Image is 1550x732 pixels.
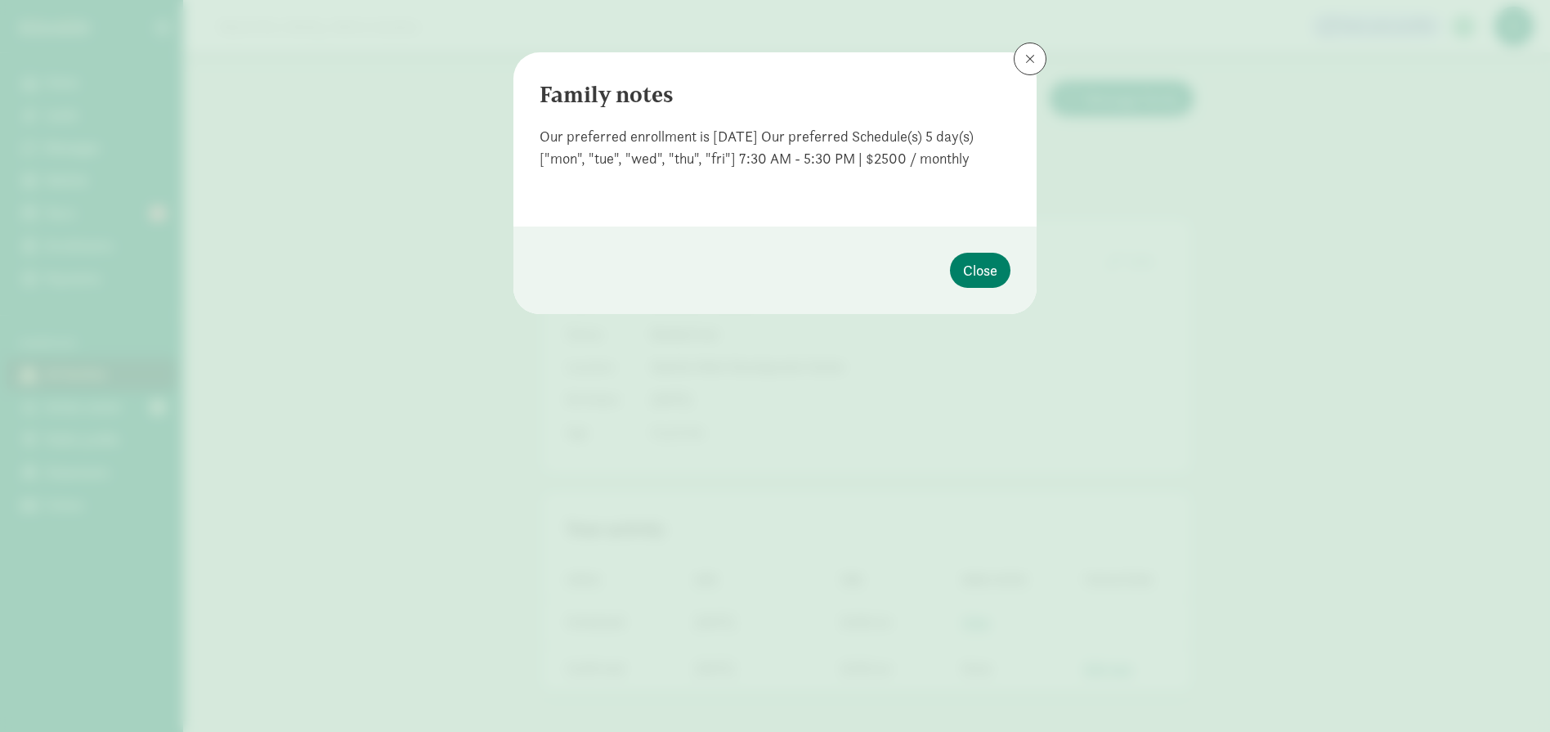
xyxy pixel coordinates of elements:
[540,125,1010,169] div: Our preferred enrollment is [DATE] Our preferred Schedule(s) 5 day(s) ["mon", "tue", "wed", "thu"...
[1468,653,1550,732] iframe: Chat Widget
[540,79,1010,112] div: Family notes
[963,259,997,281] span: Close
[950,253,1010,288] button: Close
